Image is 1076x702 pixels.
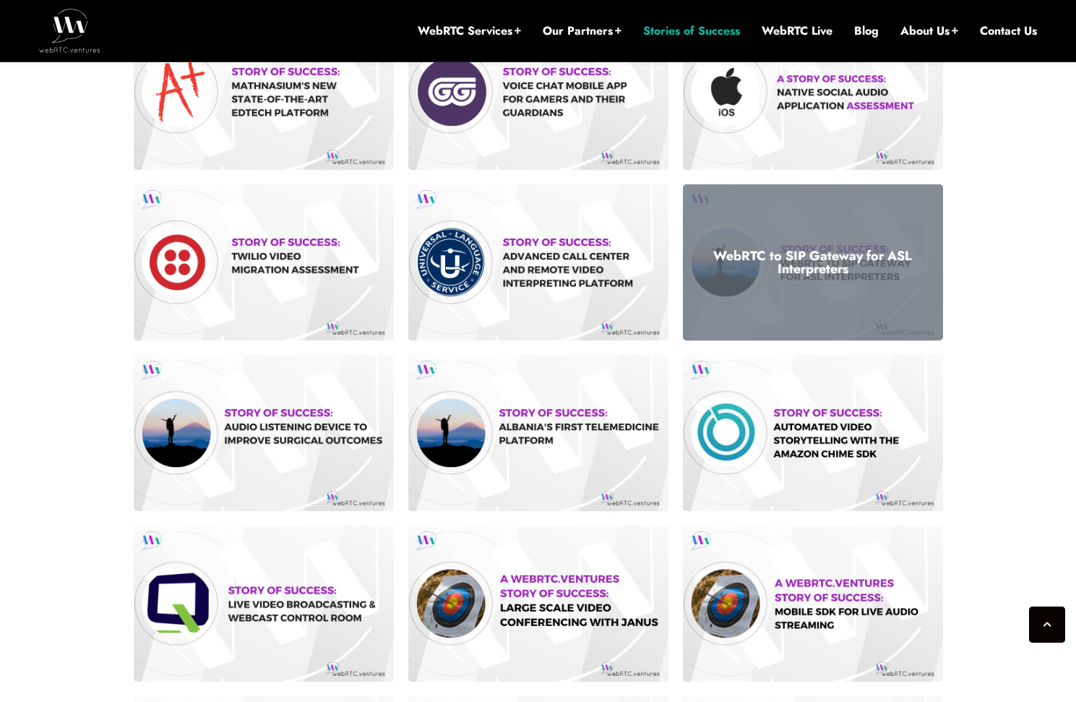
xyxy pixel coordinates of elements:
[408,14,668,170] a: Story of Success Voice Chat Mobile App for Gamers and their Guardians
[643,23,740,39] a: Stories of Success
[408,184,668,341] a: Story of Success Advanced Call Center and Remote Video Interpreting Platform
[543,23,621,39] a: Our Partners
[854,23,879,39] a: Blog
[683,14,943,170] a: Native iOS Social Audio App Assessment
[694,249,932,275] h3: WebRTC to SIP Gateway for ASL Interpreters
[134,14,394,170] a: Story of success: Mathnasium‘s new State-of-the-Art EdTech Platform
[134,184,394,341] a: Twilio Video Migration Assessment
[418,23,521,39] a: WebRTC Services
[980,23,1037,39] a: Contact Us
[900,23,958,39] a: About Us
[39,9,100,52] img: WebRTC.ventures
[762,23,832,39] a: WebRTC Live
[683,184,943,341] a: WebRTC to SIP Gateway for ASL Interpreters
